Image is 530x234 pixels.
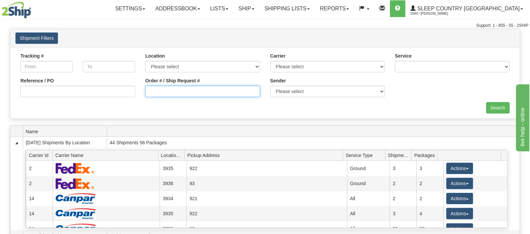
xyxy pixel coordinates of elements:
img: Canpar [56,193,96,204]
input: To [83,61,135,72]
span: Service Type [346,150,385,160]
td: 2 [416,191,443,206]
td: 2 [26,176,53,191]
a: Ship [233,0,259,17]
td: 2 [416,176,443,191]
td: 922 [186,206,347,221]
span: Carrier Name [55,150,158,160]
td: 921 [186,191,347,206]
td: 44 Shipments 56 Packages [107,137,520,148]
td: 14 [26,191,53,206]
span: Name [26,126,107,137]
iframe: chat widget [515,83,529,151]
td: 3 [416,161,443,176]
button: Shipment Filters [15,32,58,44]
label: Location [145,53,165,59]
td: All [347,206,390,221]
td: 2 [390,191,416,206]
button: Actions [446,163,473,174]
button: Actions [446,208,473,219]
td: 2 [390,176,416,191]
td: 3 [390,161,416,176]
td: [DATE] Shipments By Location [23,137,107,148]
span: Sleep Country [GEOGRAPHIC_DATA] [416,6,520,11]
a: Shipping lists [259,0,315,17]
span: 2044 / [PERSON_NAME] [410,10,461,17]
span: Packages [414,150,438,160]
label: Service [395,53,412,59]
td: 3935 [160,161,186,176]
td: 3936 [160,176,186,191]
td: 14 [26,206,53,221]
img: FedEx Express® [56,178,94,189]
a: Sleep Country [GEOGRAPHIC_DATA] 2044 / [PERSON_NAME] [405,0,528,17]
div: Support: 1 - 855 - 55 - 2SHIP [2,23,528,28]
img: Canpar [56,208,96,219]
td: All [347,191,390,206]
img: FedEx Express® [56,163,94,174]
button: Actions [446,178,473,189]
span: Shipments [388,150,411,160]
td: 3 [390,206,416,221]
td: 3934 [160,191,186,206]
label: Carrier [270,53,286,59]
a: Reports [315,0,354,17]
div: live help - online [5,4,62,12]
span: Carrier Id [29,150,52,160]
input: Search [486,102,510,113]
input: From [20,61,73,72]
label: Reference / PO [20,77,54,84]
td: Ground [347,176,390,191]
td: Ground [347,161,390,176]
label: Tracking # [20,53,44,59]
button: Actions [446,193,473,204]
a: Lists [205,0,233,17]
a: Collapse [13,140,20,146]
img: logo2044.jpg [2,2,31,18]
a: Addressbook [150,0,205,17]
td: 4 [416,206,443,221]
span: Pickup Address [187,150,343,160]
label: Order # / Ship Request # [145,77,200,84]
td: 93 [186,176,347,191]
td: 922 [186,161,347,176]
label: Sender [270,77,286,84]
span: Location Id [161,150,184,160]
td: 2 [26,161,53,176]
a: Settings [110,0,150,17]
td: 3935 [160,206,186,221]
